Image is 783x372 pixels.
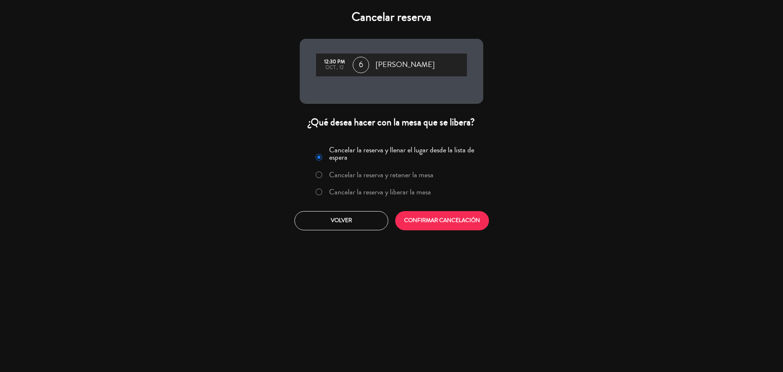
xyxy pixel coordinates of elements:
span: [PERSON_NAME] [376,59,435,71]
h4: Cancelar reserva [300,10,483,25]
label: Cancelar la reserva y llenar el lugar desde la lista de espera [329,146,478,161]
label: Cancelar la reserva y liberar la mesa [329,188,431,196]
button: Volver [294,211,388,230]
button: CONFIRMAR CANCELACIÓN [395,211,489,230]
div: 12:30 PM [320,59,349,65]
div: ¿Qué desea hacer con la mesa que se libera? [300,116,483,129]
div: oct., 12 [320,65,349,71]
span: 6 [353,57,369,73]
label: Cancelar la reserva y retener la mesa [329,171,434,178]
